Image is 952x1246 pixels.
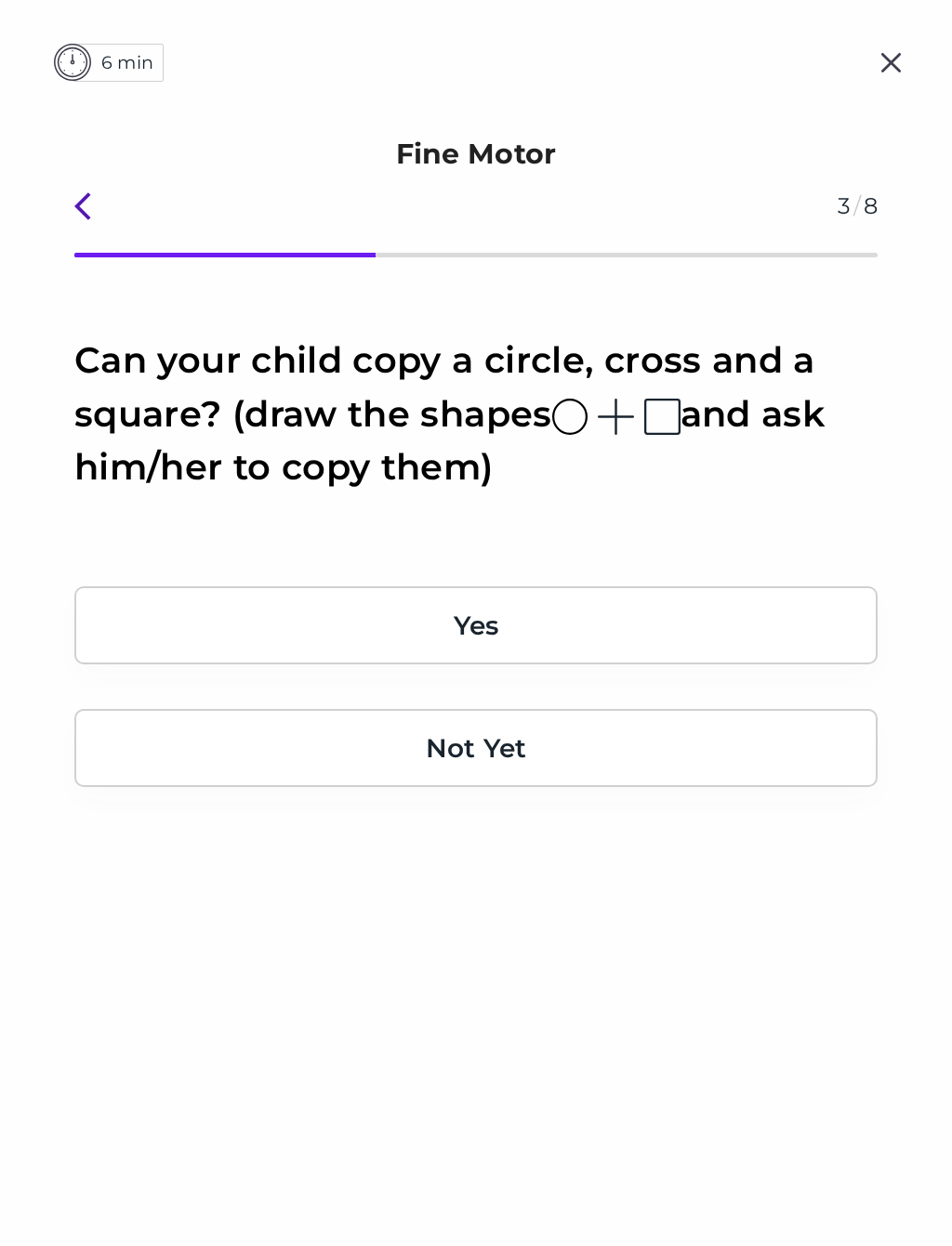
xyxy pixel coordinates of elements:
img: closeIcon.2430e90d.svg [866,37,917,88]
button: Back [59,175,123,238]
p: Fine Motor [396,133,557,175]
img: images%2FSquare.svg [644,399,680,434]
img: images%2FCircle.svg [552,399,588,434]
span: 3 [838,184,851,229]
p: 6 min [73,44,164,81]
span: 8 [864,184,878,229]
p: Yes [454,610,499,642]
p: Can your child copy a circle, cross and a square? (draw the shapes and ask him/her to copy them) [74,334,878,494]
span: / [853,184,861,229]
img: images%2FCross.svg [598,399,633,434]
p: Not Yet [426,732,527,765]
